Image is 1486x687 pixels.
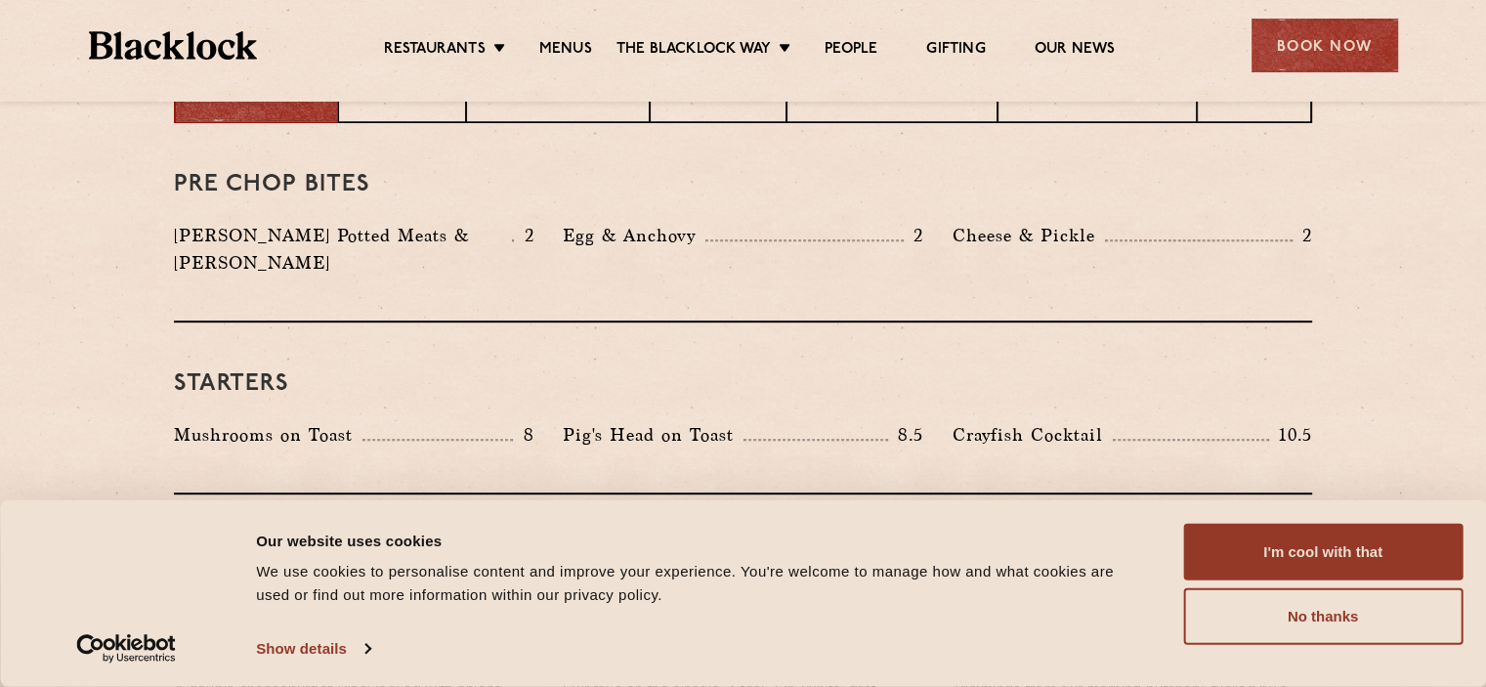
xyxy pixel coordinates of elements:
h3: Pre Chop Bites [174,172,1312,197]
p: Egg & Anchovy [563,222,705,249]
a: The Blacklock Way [616,40,771,62]
div: We use cookies to personalise content and improve your experience. You're welcome to manage how a... [256,560,1139,607]
button: No thanks [1183,588,1463,645]
a: Usercentrics Cookiebot - opens in a new window [41,634,212,664]
p: Cheese & Pickle [953,222,1105,249]
a: Gifting [926,40,985,62]
a: Restaurants [384,40,486,62]
a: People [825,40,877,62]
button: I'm cool with that [1183,524,1463,580]
p: Pig's Head on Toast [563,421,743,449]
a: Our News [1035,40,1116,62]
p: 8.5 [888,422,923,448]
p: 2 [514,223,533,248]
p: Crayfish Cocktail [953,421,1113,449]
div: Our website uses cookies [256,529,1139,552]
p: Mushrooms on Toast [174,421,362,449]
a: Menus [539,40,592,62]
a: Show details [256,634,369,664]
p: 10.5 [1269,422,1312,448]
p: 8 [513,422,533,448]
p: 2 [1293,223,1312,248]
div: Book Now [1252,19,1398,72]
p: 2 [904,223,923,248]
img: BL_Textured_Logo-footer-cropped.svg [89,31,258,60]
h3: Starters [174,371,1312,397]
p: [PERSON_NAME] Potted Meats & [PERSON_NAME] [174,222,512,277]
